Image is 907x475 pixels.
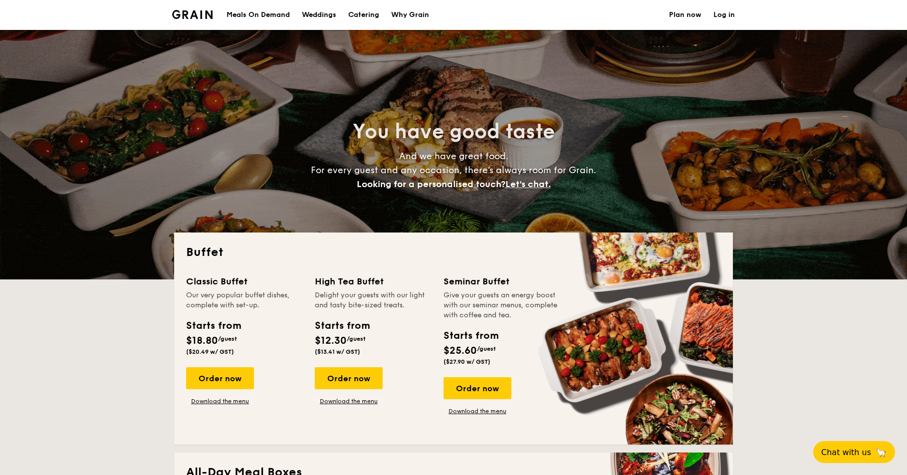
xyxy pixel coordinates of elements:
[444,377,511,399] div: Order now
[218,335,237,342] span: /guest
[444,274,560,288] div: Seminar Buffet
[186,397,254,405] a: Download the menu
[315,367,383,389] div: Order now
[186,244,721,260] h2: Buffet
[315,335,347,347] span: $12.30
[315,274,432,288] div: High Tea Buffet
[172,10,213,19] img: Grain
[186,367,254,389] div: Order now
[315,290,432,310] div: Delight your guests with our light and tasty bite-sized treats.
[172,10,213,19] a: Logotype
[444,290,560,320] div: Give your guests an energy boost with our seminar menus, complete with coffee and tea.
[813,441,895,463] button: Chat with us🦙
[315,348,360,355] span: ($13.41 w/ GST)
[444,328,498,343] div: Starts from
[875,447,887,458] span: 🦙
[186,290,303,310] div: Our very popular buffet dishes, complete with set-up.
[186,274,303,288] div: Classic Buffet
[444,407,511,415] a: Download the menu
[821,448,871,457] span: Chat with us
[315,318,369,333] div: Starts from
[477,345,496,352] span: /guest
[444,345,477,357] span: $25.60
[315,397,383,405] a: Download the menu
[505,179,551,190] span: Let's chat.
[186,318,240,333] div: Starts from
[186,348,234,355] span: ($20.49 w/ GST)
[444,358,490,365] span: ($27.90 w/ GST)
[347,335,366,342] span: /guest
[186,335,218,347] span: $18.80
